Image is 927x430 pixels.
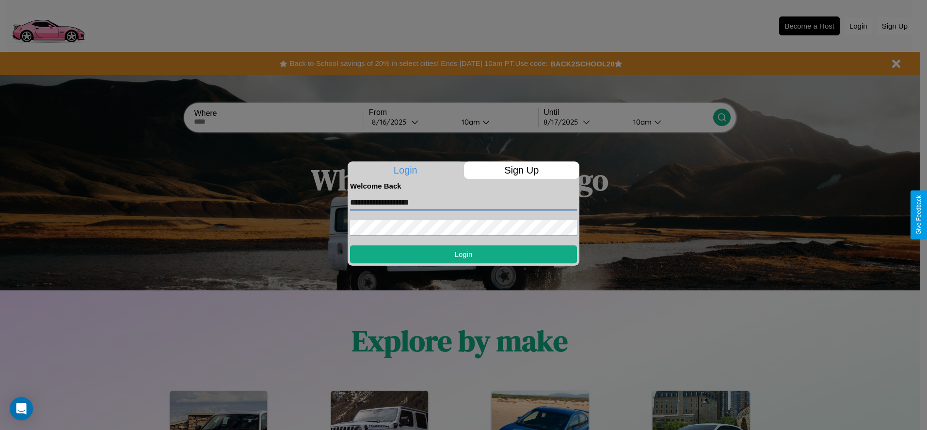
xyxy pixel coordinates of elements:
[915,195,922,235] div: Give Feedback
[464,161,580,179] p: Sign Up
[350,245,577,263] button: Login
[348,161,463,179] p: Login
[10,397,33,420] div: Open Intercom Messenger
[350,182,577,190] h4: Welcome Back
